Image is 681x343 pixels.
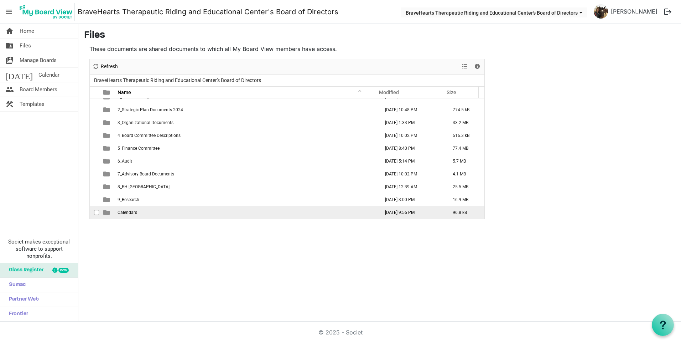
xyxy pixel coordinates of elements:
[90,116,99,129] td: checkbox
[445,155,484,168] td: 5.7 MB is template cell column header Size
[38,68,59,82] span: Calendar
[473,62,482,71] button: Details
[90,206,99,219] td: checkbox
[660,4,675,19] button: logout
[99,103,115,116] td: is template cell column header type
[5,68,33,82] span: [DATE]
[20,24,34,38] span: Home
[90,168,99,180] td: checkbox
[17,3,75,21] img: My Board View Logo
[99,129,115,142] td: is template cell column header type
[5,39,14,53] span: folder_shared
[115,142,378,155] td: 5_Finance Committee is template cell column header Name
[90,59,120,74] div: Refresh
[401,7,587,17] button: BraveHearts Therapeutic Riding and Educational Center's Board of Directors dropdownbutton
[5,97,14,111] span: construction
[5,263,43,277] span: Glass Register
[378,129,445,142] td: January 27, 2025 10:02 PM column header Modified
[58,268,69,273] div: new
[378,180,445,193] td: August 21, 2025 12:39 AM column header Modified
[99,206,115,219] td: is template cell column header type
[115,116,378,129] td: 3_Organizational Documents is template cell column header Name
[118,159,132,164] span: 6_Audit
[378,206,445,219] td: May 30, 2025 9:56 PM column header Modified
[115,193,378,206] td: 9_Research is template cell column header Name
[379,89,399,95] span: Modified
[445,116,484,129] td: 33.2 MB is template cell column header Size
[115,155,378,168] td: 6_Audit is template cell column header Name
[99,180,115,193] td: is template cell column header type
[445,193,484,206] td: 16.9 MB is template cell column header Size
[118,171,174,176] span: 7_Advisory Board Documents
[459,59,471,74] div: View
[100,62,119,71] span: Refresh
[118,184,170,189] span: 8_BH [GEOGRAPHIC_DATA]
[378,103,445,116] td: April 01, 2025 10:48 PM column header Modified
[378,142,445,155] td: August 19, 2025 8:40 PM column header Modified
[378,168,445,180] td: January 27, 2025 10:02 PM column header Modified
[378,193,445,206] td: April 25, 2025 3:00 PM column header Modified
[90,142,99,155] td: checkbox
[445,129,484,142] td: 516.3 kB is template cell column header Size
[118,210,137,215] span: Calendars
[445,168,484,180] td: 4.1 MB is template cell column header Size
[461,62,469,71] button: View dropdownbutton
[5,24,14,38] span: home
[20,39,31,53] span: Files
[318,329,363,336] a: © 2025 - Societ
[118,133,181,138] span: 4_Board Committee Descriptions
[118,107,183,112] span: 2_Strategic Plan Documents 2024
[118,197,139,202] span: 9_Research
[78,5,338,19] a: BraveHearts Therapeutic Riding and Educational Center's Board of Directors
[447,89,456,95] span: Size
[90,193,99,206] td: checkbox
[20,53,57,67] span: Manage Boards
[2,5,16,19] span: menu
[594,4,608,19] img: soG8ngqyo8mfsLl7qavYA1W50_jgETOwQQYy_uxBnjq3-U2bjp1MqSY6saXxc6u9ROKTL24E-CUSpUAvpVE2Kg_thumb.png
[115,103,378,116] td: 2_Strategic Plan Documents 2024 is template cell column header Name
[445,180,484,193] td: 25.5 MB is template cell column header Size
[471,59,483,74] div: Details
[89,45,485,53] p: These documents are shared documents to which all My Board View members have access.
[90,155,99,168] td: checkbox
[99,116,115,129] td: is template cell column header type
[90,103,99,116] td: checkbox
[118,89,131,95] span: Name
[99,168,115,180] td: is template cell column header type
[99,155,115,168] td: is template cell column header type
[608,4,660,19] a: [PERSON_NAME]
[118,146,160,151] span: 5_Finance Committee
[20,97,45,111] span: Templates
[445,103,484,116] td: 774.5 kB is template cell column header Size
[99,193,115,206] td: is template cell column header type
[5,278,26,292] span: Sumac
[90,129,99,142] td: checkbox
[118,94,150,99] span: 1_Board Meeting
[90,180,99,193] td: checkbox
[20,82,57,97] span: Board Members
[99,142,115,155] td: is template cell column header type
[445,142,484,155] td: 77.4 MB is template cell column header Size
[5,307,28,321] span: Frontier
[118,120,173,125] span: 3_Organizational Documents
[115,206,378,219] td: Calendars is template cell column header Name
[84,30,675,42] h3: Files
[115,180,378,193] td: 8_BH Perks Ranch is template cell column header Name
[115,168,378,180] td: 7_Advisory Board Documents is template cell column header Name
[5,292,39,307] span: Partner Web
[5,82,14,97] span: people
[378,116,445,129] td: August 15, 2025 1:33 PM column header Modified
[3,238,75,260] span: Societ makes exceptional software to support nonprofits.
[5,53,14,67] span: switch_account
[445,206,484,219] td: 96.8 kB is template cell column header Size
[17,3,78,21] a: My Board View Logo
[93,76,262,85] span: BraveHearts Therapeutic Riding and Educational Center's Board of Directors
[91,62,119,71] button: Refresh
[378,155,445,168] td: May 06, 2025 5:14 PM column header Modified
[115,129,378,142] td: 4_Board Committee Descriptions is template cell column header Name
